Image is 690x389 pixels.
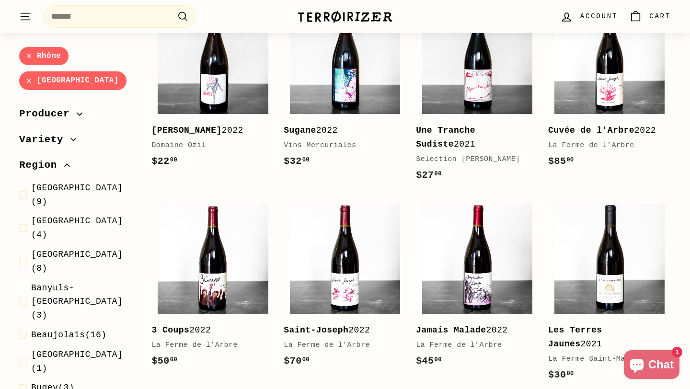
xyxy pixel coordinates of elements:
[284,355,310,366] span: $70
[170,356,177,363] sup: 00
[31,181,136,209] span: (9)
[649,11,671,22] span: Cart
[19,47,69,66] a: Rhône
[548,354,661,365] div: La Ferme Saint-Martin
[19,103,136,129] button: Producer
[284,340,397,351] div: La Ferme de l’Arbre
[435,171,442,177] sup: 00
[151,325,189,335] b: 3 Coups
[416,154,529,165] div: Selection [PERSON_NAME]
[302,356,310,363] sup: 00
[19,132,70,148] span: Variety
[548,369,574,380] span: $30
[302,157,310,163] sup: 00
[416,197,539,378] a: Jamais Malade2022La Ferme de l’Arbre
[31,330,85,340] span: Beaujolais
[31,348,136,376] span: (1)
[31,215,136,242] span: (4)
[416,170,442,181] span: $27
[31,248,136,275] span: (8)
[31,328,107,342] span: (16)
[31,281,136,322] span: (3)
[416,325,486,335] b: Jamais Malade
[31,250,123,259] span: [GEOGRAPHIC_DATA]
[151,124,264,137] div: 2022
[416,124,529,151] div: 2021
[151,126,221,135] b: [PERSON_NAME]
[151,197,274,378] a: 3 Coups2022La Ferme de l’Arbre
[19,106,77,122] span: Producer
[19,155,136,181] button: Region
[284,325,348,335] b: Saint-Joseph
[548,140,661,151] div: La Ferme de l’Arbre
[151,156,177,167] span: $22
[621,350,682,381] inbox-online-store-chat: Shopify online store chat
[566,370,574,377] sup: 00
[151,355,177,366] span: $50
[548,126,634,135] b: Cuvée de l'Arbre
[416,323,529,337] div: 2022
[19,129,136,155] button: Variety
[284,126,316,135] b: Sugane
[31,217,123,226] span: [GEOGRAPHIC_DATA]
[151,340,264,351] div: La Ferme de l’Arbre
[548,323,661,351] div: 2021
[554,2,623,31] a: Account
[416,126,475,149] b: Une Tranche Sudiste
[284,124,397,137] div: 2022
[566,157,574,163] sup: 00
[170,157,177,163] sup: 00
[416,340,529,351] div: La Ferme de l’Arbre
[31,183,123,193] span: [GEOGRAPHIC_DATA]
[284,323,397,337] div: 2022
[31,350,123,359] span: [GEOGRAPHIC_DATA]
[151,140,264,151] div: Domaine Ozil
[548,156,574,167] span: $85
[284,197,406,378] a: Saint-Joseph2022La Ferme de l’Arbre
[31,283,123,307] span: Banyuls-[GEOGRAPHIC_DATA]
[623,2,677,31] a: Cart
[548,325,602,349] b: Les Terres Jaunes
[19,72,126,91] a: [GEOGRAPHIC_DATA]
[416,355,442,366] span: $45
[580,11,618,22] span: Account
[435,356,442,363] sup: 00
[284,140,397,151] div: Vins Mercuriales
[151,323,264,337] div: 2022
[284,156,310,167] span: $32
[19,158,64,174] span: Region
[548,124,661,137] div: 2022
